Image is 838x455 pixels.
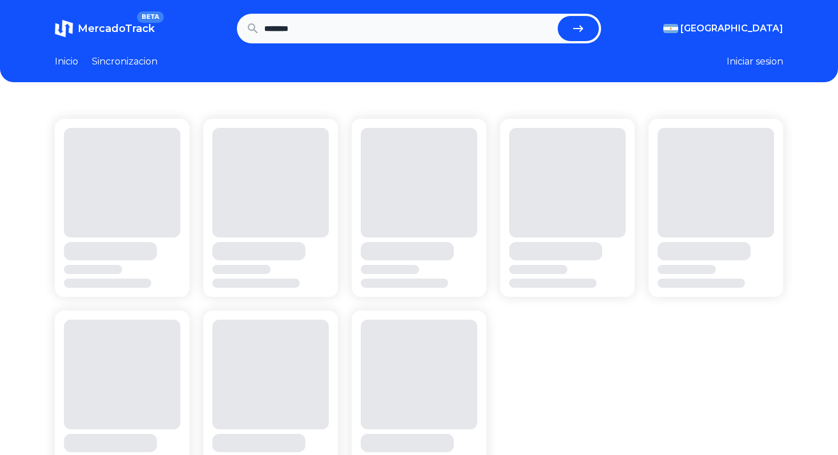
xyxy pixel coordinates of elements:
[663,22,783,35] button: [GEOGRAPHIC_DATA]
[92,55,158,69] a: Sincronizacion
[55,19,73,38] img: MercadoTrack
[663,24,678,33] img: Argentina
[78,22,155,35] span: MercadoTrack
[680,22,783,35] span: [GEOGRAPHIC_DATA]
[55,55,78,69] a: Inicio
[55,19,155,38] a: MercadoTrackBETA
[727,55,783,69] button: Iniciar sesion
[137,11,164,23] span: BETA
